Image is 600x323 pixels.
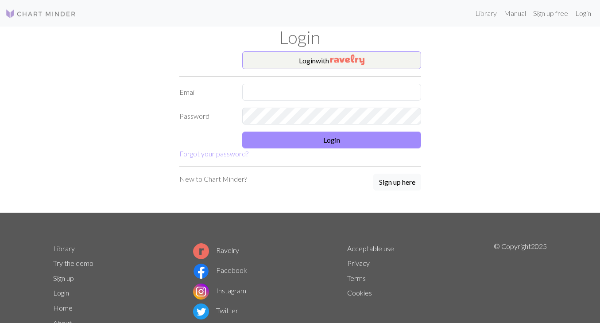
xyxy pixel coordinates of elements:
[373,174,421,191] a: Sign up here
[373,174,421,191] button: Sign up here
[347,288,372,297] a: Cookies
[53,259,93,267] a: Try the demo
[193,304,209,319] img: Twitter logo
[179,149,248,158] a: Forgot your password?
[500,4,530,22] a: Manual
[53,274,74,282] a: Sign up
[174,84,237,101] label: Email
[174,108,237,125] label: Password
[347,274,366,282] a: Terms
[347,244,394,253] a: Acceptable use
[572,4,595,22] a: Login
[193,286,246,295] a: Instagram
[179,174,247,184] p: New to Chart Minder?
[53,304,73,312] a: Home
[193,263,209,279] img: Facebook logo
[330,54,364,65] img: Ravelry
[193,243,209,259] img: Ravelry logo
[530,4,572,22] a: Sign up free
[347,259,370,267] a: Privacy
[193,284,209,300] img: Instagram logo
[5,8,76,19] img: Logo
[472,4,500,22] a: Library
[53,244,75,253] a: Library
[193,266,247,274] a: Facebook
[242,132,421,148] button: Login
[53,288,69,297] a: Login
[242,51,421,69] button: Loginwith
[193,246,239,254] a: Ravelry
[193,306,238,315] a: Twitter
[48,27,553,48] h1: Login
